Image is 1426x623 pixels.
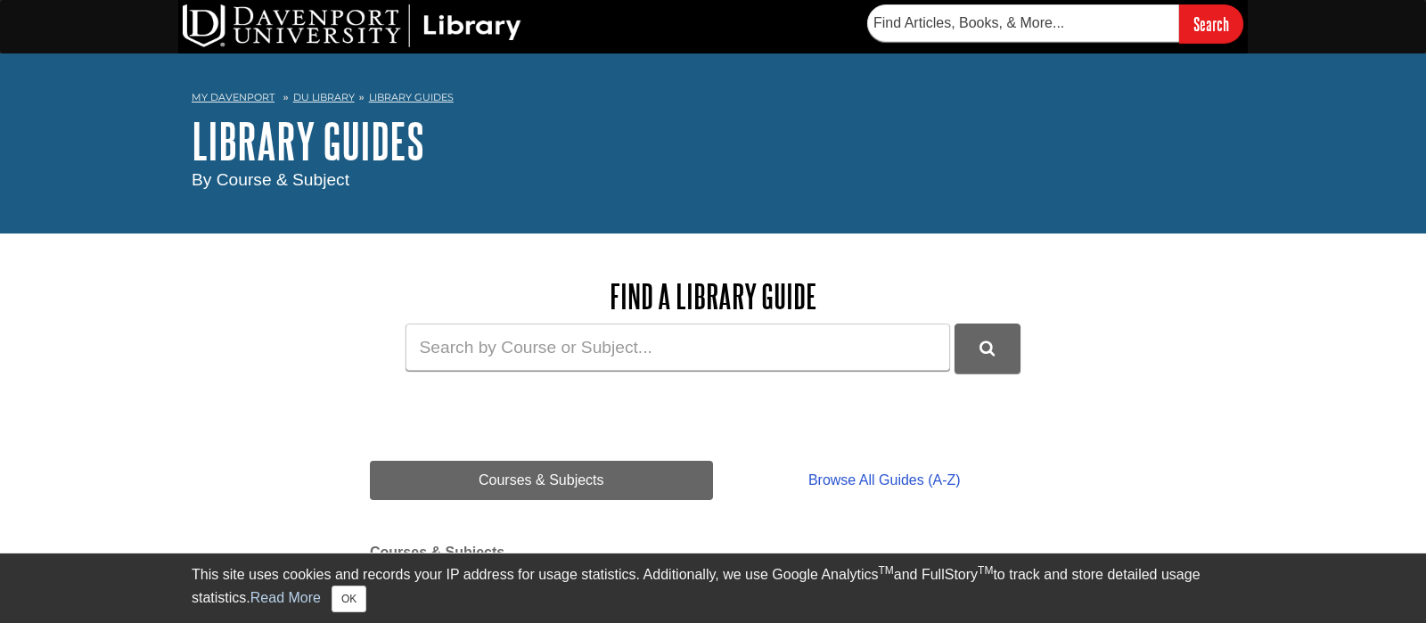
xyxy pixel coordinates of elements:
[332,586,366,612] button: Close
[183,4,521,47] img: DU Library
[867,4,1179,42] input: Find Articles, Books, & More...
[878,564,893,577] sup: TM
[192,90,275,105] a: My Davenport
[192,168,1234,193] div: By Course & Subject
[979,340,995,357] i: Search Library Guides
[250,590,321,605] a: Read More
[867,4,1243,43] form: Searches DU Library's articles, books, and more
[713,461,1056,500] a: Browse All Guides (A-Z)
[370,278,1056,315] h2: Find a Library Guide
[406,324,950,371] input: Search by Course or Subject...
[293,91,355,103] a: DU Library
[192,564,1234,612] div: This site uses cookies and records your IP address for usage statistics. Additionally, we use Goo...
[978,564,993,577] sup: TM
[369,91,454,103] a: Library Guides
[192,86,1234,114] nav: breadcrumb
[370,545,1056,566] h2: Courses & Subjects
[192,114,1234,168] h1: Library Guides
[370,461,713,500] a: Courses & Subjects
[1179,4,1243,43] input: Search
